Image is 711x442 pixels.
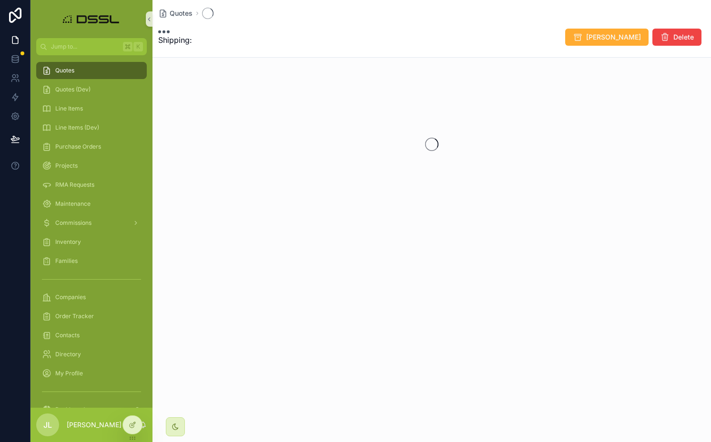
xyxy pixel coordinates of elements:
img: App logo [60,11,123,27]
button: [PERSON_NAME] [565,29,649,46]
span: My Profile [55,370,83,377]
span: Dashboards [55,406,88,413]
button: Jump to...K [36,38,147,55]
span: Maintenance [55,200,91,208]
a: My Profile [36,365,147,382]
a: Inventory [36,233,147,251]
span: Line Items (Dev) [55,124,99,131]
span: Line Items [55,105,83,112]
span: Families [55,257,78,265]
a: Maintenance [36,195,147,212]
span: RMA Requests [55,181,94,189]
a: Commissions [36,214,147,231]
span: Purchase Orders [55,143,101,151]
p: Shipping: [158,34,192,46]
a: Projects [36,157,147,174]
a: Quotes [36,62,147,79]
span: [PERSON_NAME] [586,32,641,42]
a: Dashboards [36,401,147,418]
span: Companies [55,293,86,301]
span: Inventory [55,238,81,246]
span: Quotes [170,9,193,18]
span: JL [43,419,52,431]
a: Line Items [36,100,147,117]
a: Directory [36,346,147,363]
a: Purchase Orders [36,138,147,155]
span: Order Tracker [55,312,94,320]
a: Quotes [158,9,193,18]
a: Line Items (Dev) [36,119,147,136]
a: Families [36,252,147,270]
span: Projects [55,162,78,170]
span: Quotes [55,67,74,74]
span: Directory [55,351,81,358]
a: Order Tracker [36,308,147,325]
a: Contacts [36,327,147,344]
span: Contacts [55,331,80,339]
a: RMA Requests [36,176,147,193]
p: [PERSON_NAME] [67,420,122,430]
a: Companies [36,289,147,306]
span: Commissions [55,219,91,227]
div: scrollable content [30,55,152,408]
span: Delete [673,32,694,42]
span: Jump to... [51,43,119,50]
button: Delete [652,29,701,46]
a: Quotes (Dev) [36,81,147,98]
span: K [134,43,142,50]
span: Quotes (Dev) [55,86,91,93]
